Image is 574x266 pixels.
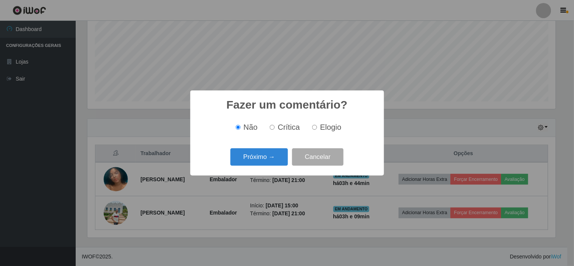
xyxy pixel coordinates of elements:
input: Elogio [312,125,317,130]
span: Não [244,123,258,131]
span: Elogio [320,123,341,131]
input: Crítica [270,125,275,130]
h2: Fazer um comentário? [226,98,347,112]
button: Próximo → [230,148,288,166]
button: Cancelar [292,148,344,166]
input: Não [236,125,241,130]
span: Crítica [278,123,300,131]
